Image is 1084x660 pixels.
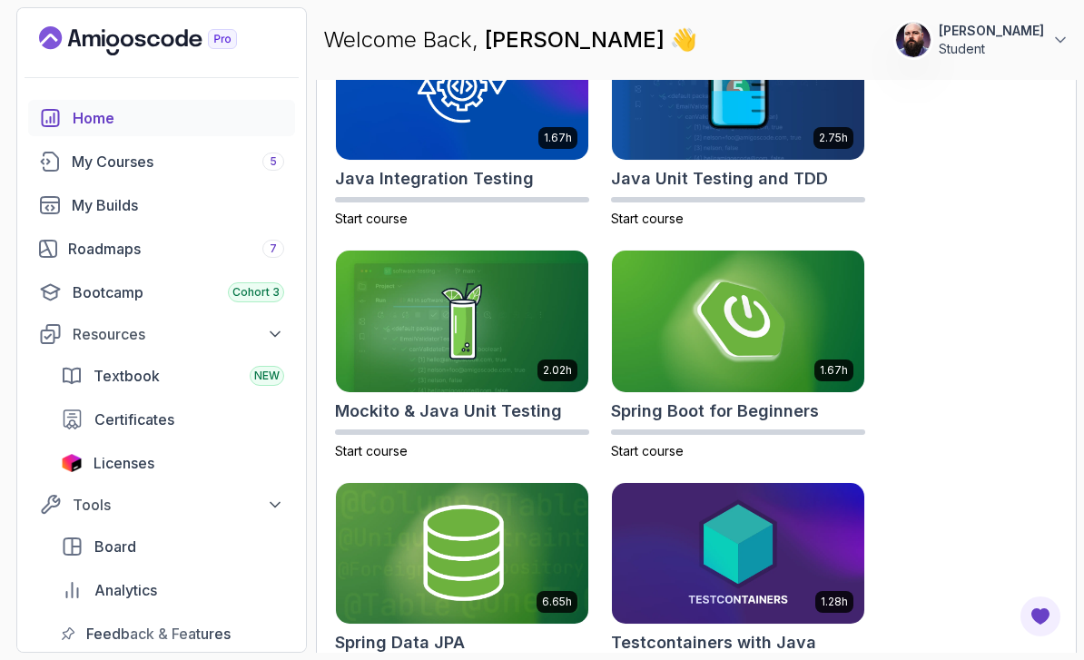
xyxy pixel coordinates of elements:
[611,443,684,458] span: Start course
[50,572,295,608] a: analytics
[94,365,160,387] span: Textbook
[612,483,864,625] img: Testcontainers with Java card
[73,281,284,303] div: Bootcamp
[39,26,279,55] a: Landing page
[335,630,465,655] h2: Spring Data JPA
[323,25,697,54] p: Welcome Back,
[544,131,572,145] p: 1.67h
[28,274,295,310] a: bootcamp
[50,616,295,652] a: feedback
[612,251,864,392] img: Spring Boot for Beginners card
[335,443,408,458] span: Start course
[335,18,589,229] a: Java Integration Testing card1.67hJava Integration TestingStart course
[611,630,816,655] h2: Testcontainers with Java
[336,19,588,161] img: Java Integration Testing card
[895,22,1069,58] button: user profile image[PERSON_NAME]Student
[335,166,534,192] h2: Java Integration Testing
[543,363,572,378] p: 2.02h
[611,166,828,192] h2: Java Unit Testing and TDD
[28,318,295,350] button: Resources
[73,494,284,516] div: Tools
[94,536,136,557] span: Board
[50,401,295,438] a: certificates
[94,409,174,430] span: Certificates
[73,323,284,345] div: Resources
[939,22,1044,40] p: [PERSON_NAME]
[670,25,698,55] span: 👋
[28,488,295,521] button: Tools
[611,399,819,424] h2: Spring Boot for Beginners
[819,131,848,145] p: 2.75h
[612,19,864,161] img: Java Unit Testing and TDD card
[61,454,83,472] img: jetbrains icon
[50,445,295,481] a: licenses
[72,194,284,216] div: My Builds
[73,107,284,129] div: Home
[50,358,295,394] a: textbook
[50,528,295,565] a: board
[72,151,284,172] div: My Courses
[611,211,684,226] span: Start course
[86,623,231,645] span: Feedback & Features
[28,231,295,267] a: roadmaps
[270,241,277,256] span: 7
[336,483,588,625] img: Spring Data JPA card
[68,238,284,260] div: Roadmaps
[270,154,277,169] span: 5
[542,595,572,609] p: 6.65h
[611,250,865,460] a: Spring Boot for Beginners card1.67hSpring Boot for BeginnersStart course
[28,100,295,136] a: home
[232,285,280,300] span: Cohort 3
[28,143,295,180] a: courses
[28,187,295,223] a: builds
[94,579,157,601] span: Analytics
[335,211,408,226] span: Start course
[820,363,848,378] p: 1.67h
[896,23,931,57] img: user profile image
[335,250,589,460] a: Mockito & Java Unit Testing card2.02hMockito & Java Unit TestingStart course
[336,251,588,392] img: Mockito & Java Unit Testing card
[335,399,562,424] h2: Mockito & Java Unit Testing
[254,369,280,383] span: NEW
[939,40,1044,58] p: Student
[821,595,848,609] p: 1.28h
[485,26,670,53] span: [PERSON_NAME]
[1019,595,1062,638] button: Open Feedback Button
[94,452,154,474] span: Licenses
[611,18,865,229] a: Java Unit Testing and TDD card2.75hJava Unit Testing and TDDStart course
